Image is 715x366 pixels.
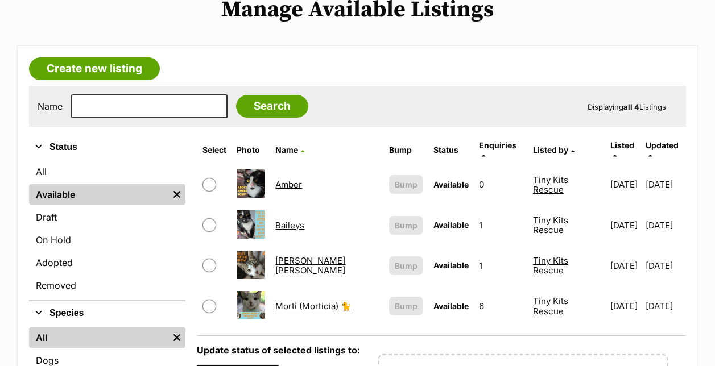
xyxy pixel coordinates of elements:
span: translation missing: en.admin.listings.index.attributes.enquiries [479,140,516,150]
button: Bump [389,216,423,235]
span: Available [433,220,469,230]
a: Available [29,184,168,205]
td: 1 [474,246,527,285]
a: Baileys [275,220,304,231]
span: Bump [395,178,418,190]
span: Bump [395,300,418,312]
strong: all 4 [623,102,639,111]
div: Status [29,159,185,300]
a: Enquiries [479,140,516,159]
a: Remove filter [168,184,185,205]
td: 6 [474,286,527,326]
a: Updated [646,140,679,159]
span: Available [433,180,469,189]
th: Photo [232,136,270,164]
a: Listed [610,140,634,159]
td: [DATE] [606,206,645,245]
td: [DATE] [646,286,685,326]
a: All [29,327,168,348]
a: Tiny Kits Rescue [533,215,568,235]
a: Amber [275,179,302,190]
a: All [29,161,185,182]
a: Draft [29,207,185,227]
a: Create new listing [29,57,160,80]
a: Adopted [29,252,185,273]
button: Status [29,140,185,155]
td: [DATE] [646,206,685,245]
span: Name [275,145,298,155]
th: Select [198,136,231,164]
a: Tiny Kits Rescue [533,296,568,316]
span: Available [433,301,469,311]
a: Remove filter [168,327,185,348]
a: Tiny Kits Rescue [533,255,568,276]
button: Bump [389,297,423,315]
a: Removed [29,275,185,296]
span: Updated [646,140,679,150]
label: Name [38,101,63,111]
a: [PERSON_NAME] [PERSON_NAME] [275,255,345,276]
label: Update status of selected listings to: [197,344,360,356]
span: Bump [395,260,418,272]
a: Listed by [533,145,575,155]
button: Bump [389,175,423,194]
span: Listed [610,140,634,150]
input: Search [236,95,308,118]
span: Available [433,260,469,270]
th: Status [429,136,473,164]
td: [DATE] [606,286,645,326]
a: Tiny Kits Rescue [533,174,568,195]
td: 0 [474,165,527,204]
button: Species [29,306,185,321]
td: 1 [474,206,527,245]
a: Name [275,145,304,155]
th: Bump [385,136,428,164]
td: [DATE] [646,165,685,204]
td: [DATE] [606,246,645,285]
a: On Hold [29,230,185,250]
span: Listed by [533,145,568,155]
span: Bump [395,219,418,231]
span: Displaying Listings [588,102,666,111]
button: Bump [389,256,423,275]
td: [DATE] [606,165,645,204]
a: Morti (Morticia) 🐈 [275,301,352,311]
td: [DATE] [646,246,685,285]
